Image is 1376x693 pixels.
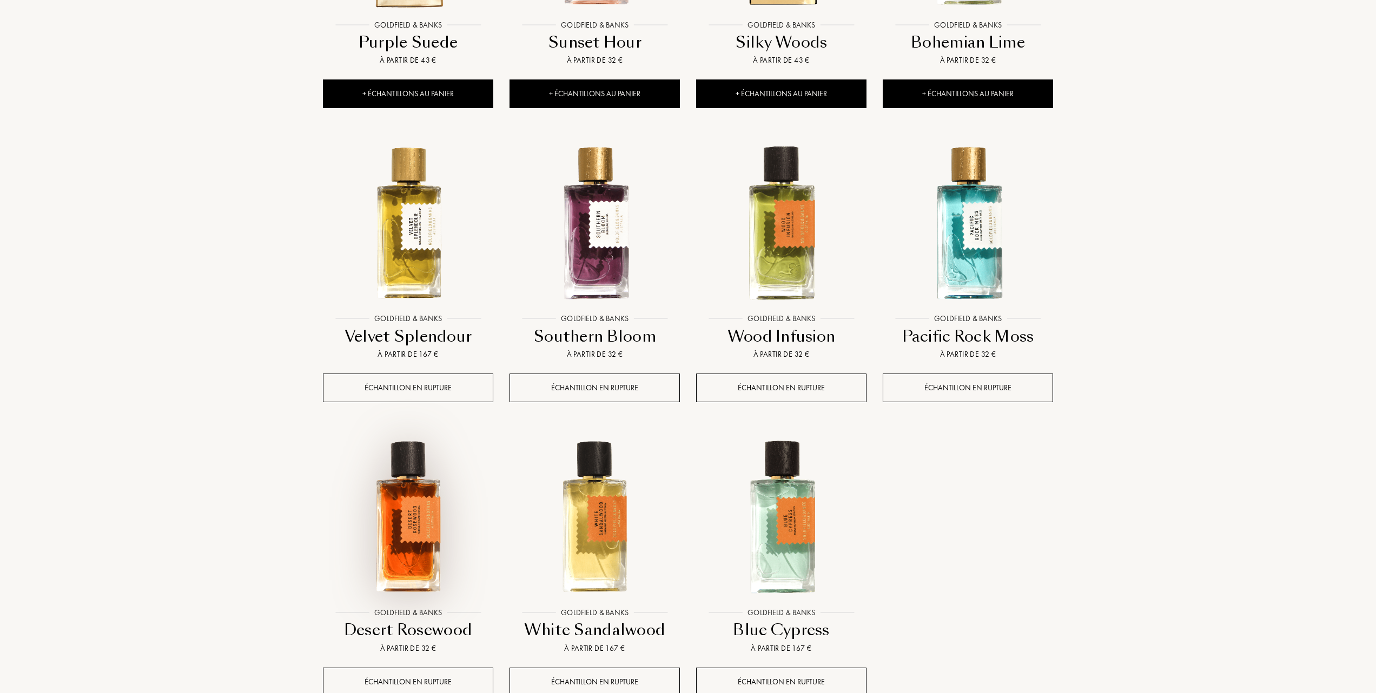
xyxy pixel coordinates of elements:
div: À partir de 32 € [700,349,862,360]
a: Desert Rosewood Goldfield & BanksGoldfield & BanksDesert RosewoodÀ partir de 32 € [323,421,493,668]
a: Wood Infusion Goldfield & BanksGoldfield & BanksWood InfusionÀ partir de 32 € [696,127,866,374]
div: Échantillon en rupture [323,374,493,402]
div: Échantillon en rupture [510,374,680,402]
div: À partir de 43 € [327,55,489,66]
div: À partir de 167 € [700,643,862,654]
img: Velvet Splendour Goldfield & Banks [324,139,492,307]
img: Wood Infusion Goldfield & Banks [697,139,865,307]
img: White Sandalwood Goldfield & Banks [511,433,679,601]
a: Blue Cypress Goldfield & BanksGoldfield & BanksBlue CypressÀ partir de 167 € [696,421,866,668]
img: Pacific Rock Moss Goldfield & Banks [884,139,1052,307]
div: Échantillon en rupture [696,374,866,402]
div: + Échantillons au panier [323,79,493,108]
div: À partir de 167 € [327,349,489,360]
div: Échantillon en rupture [883,374,1053,402]
div: + Échantillons au panier [696,79,866,108]
a: Pacific Rock Moss Goldfield & BanksGoldfield & BanksPacific Rock MossÀ partir de 32 € [883,127,1053,374]
div: À partir de 32 € [887,349,1049,360]
div: À partir de 32 € [327,643,489,654]
img: Desert Rosewood Goldfield & Banks [324,433,492,601]
div: + Échantillons au panier [510,79,680,108]
a: White Sandalwood Goldfield & BanksGoldfield & BanksWhite SandalwoodÀ partir de 167 € [510,421,680,668]
div: À partir de 32 € [514,349,676,360]
div: À partir de 167 € [514,643,676,654]
a: Southern Bloom Goldfield & BanksGoldfield & BanksSouthern BloomÀ partir de 32 € [510,127,680,374]
div: À partir de 32 € [514,55,676,66]
div: À partir de 32 € [887,55,1049,66]
div: À partir de 43 € [700,55,862,66]
div: + Échantillons au panier [883,79,1053,108]
a: Velvet Splendour Goldfield & BanksGoldfield & BanksVelvet SplendourÀ partir de 167 € [323,127,493,374]
img: Blue Cypress Goldfield & Banks [697,433,865,601]
img: Southern Bloom Goldfield & Banks [511,139,679,307]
